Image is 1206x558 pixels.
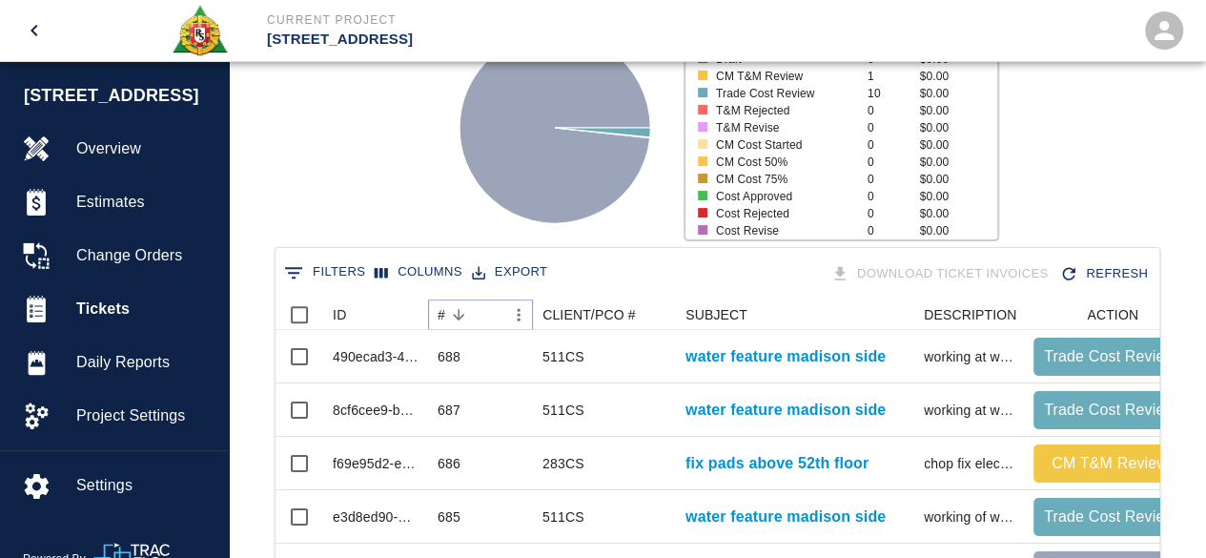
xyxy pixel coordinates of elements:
[542,401,584,420] div: 511CS
[868,205,920,222] p: 0
[267,11,706,29] p: Current Project
[919,205,997,222] p: $0.00
[333,454,419,473] div: f69e95d2-e848-439e-a528-abe58a5373f7
[11,8,57,53] button: open drawer
[919,85,997,102] p: $0.00
[868,68,920,85] p: 1
[685,452,869,475] a: fix pads above 52th floor
[504,300,533,329] button: Menu
[868,171,920,188] p: 0
[868,102,920,119] p: 0
[685,399,886,422] a: water feature madison side
[716,171,852,188] p: CM Cost 75%
[24,83,218,109] span: [STREET_ADDRESS]
[924,300,1016,330] div: DESCRIPTION
[924,347,1014,366] div: working at water feature madison side
[267,29,706,51] p: [STREET_ADDRESS]
[333,347,419,366] div: 490ecad3-4e32-45da-8898-93dbef87564c
[685,506,886,528] a: water feature madison side
[716,205,852,222] p: Cost Rejected
[1111,466,1206,558] iframe: Chat Widget
[919,136,997,154] p: $0.00
[868,222,920,239] p: 0
[924,401,1014,420] div: working at water feature madison side
[868,136,920,154] p: 0
[827,258,1056,291] div: Tickets download in groups of 15
[919,171,997,188] p: $0.00
[919,68,997,85] p: $0.00
[445,301,472,328] button: Sort
[171,4,229,57] img: Roger & Sons Concrete
[542,347,584,366] div: 511CS
[716,154,852,171] p: CM Cost 50%
[333,507,419,527] div: e3d8ed90-93e6-459b-9090-613993ff95cf
[542,300,636,330] div: CLIENT/PCO #
[76,474,213,497] span: Settings
[924,454,1014,473] div: chop fix electric pads 52th floor up jeremy email 12/5/24
[685,345,886,368] a: water feature madison side
[76,404,213,427] span: Project Settings
[1024,300,1196,330] div: ACTION
[868,119,920,136] p: 0
[323,300,428,330] div: ID
[716,136,852,154] p: CM Cost Started
[924,507,1014,527] div: working of water feature madison side 4 days ( 9/8 , 9/9 ,9/10 and 9/11)
[1041,345,1178,368] p: Trade Cost Review
[467,258,552,287] button: Export
[76,298,213,320] span: Tickets
[914,300,1024,330] div: DESCRIPTION
[76,244,213,267] span: Change Orders
[919,154,997,171] p: $0.00
[1041,506,1178,528] p: Trade Cost Review
[1055,258,1155,291] div: Refresh the list
[438,347,460,366] div: 688
[428,300,533,330] div: #
[919,102,997,119] p: $0.00
[868,85,920,102] p: 10
[919,222,997,239] p: $0.00
[1041,399,1178,422] p: Trade Cost Review
[76,351,213,374] span: Daily Reports
[716,102,852,119] p: T&M Rejected
[716,222,852,239] p: Cost Revise
[716,188,852,205] p: Cost Approved
[333,401,419,420] div: 8cf6cee9-b832-4c12-b025-9a54fecb8f74
[868,188,920,205] p: 0
[542,507,584,527] div: 511CS
[1055,258,1155,291] button: Refresh
[716,119,852,136] p: T&M Revise
[716,68,852,85] p: CM T&M Review
[333,300,346,330] div: ID
[279,258,370,288] button: Show filters
[919,119,997,136] p: $0.00
[716,85,852,102] p: Trade Cost Review
[76,191,213,214] span: Estimates
[370,258,467,287] button: Select columns
[1041,452,1178,475] p: CM T&M Review
[868,154,920,171] p: 0
[438,300,445,330] div: #
[438,401,460,420] div: 687
[438,507,460,527] div: 685
[76,137,213,160] span: Overview
[676,300,914,330] div: SUBJECT
[1087,300,1138,330] div: ACTION
[685,300,747,330] div: SUBJECT
[542,454,584,473] div: 283CS
[919,188,997,205] p: $0.00
[533,300,676,330] div: CLIENT/PCO #
[438,454,460,473] div: 686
